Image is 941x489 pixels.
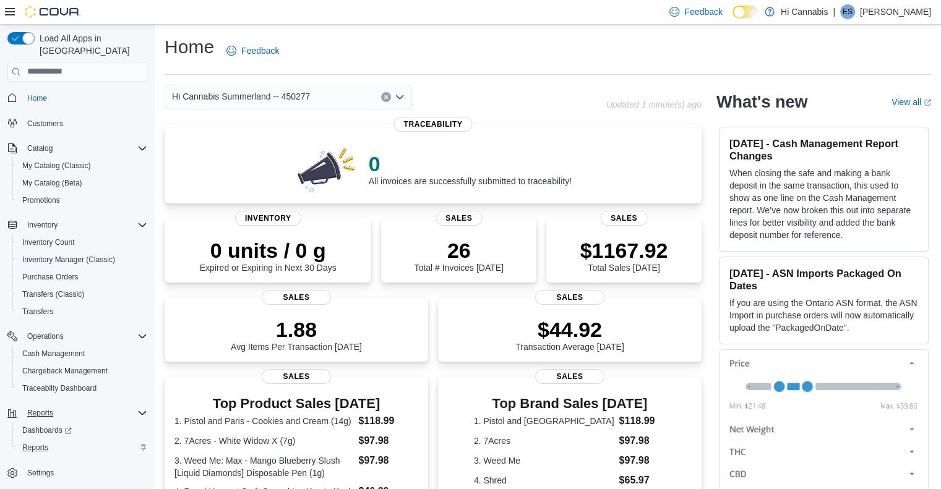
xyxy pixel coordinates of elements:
[27,220,58,230] span: Inventory
[27,93,47,103] span: Home
[716,92,807,112] h2: What's new
[12,251,152,268] button: Inventory Manager (Classic)
[17,176,147,190] span: My Catalog (Beta)
[22,443,48,453] span: Reports
[17,252,147,267] span: Inventory Manager (Classic)
[22,425,72,435] span: Dashboards
[165,35,214,59] h1: Home
[235,211,301,226] span: Inventory
[515,317,624,352] div: Transaction Average [DATE]
[22,141,147,156] span: Catalog
[17,440,53,455] a: Reports
[17,381,101,396] a: Traceabilty Dashboard
[17,235,80,250] a: Inventory Count
[840,4,855,19] div: Emma Selsky
[22,383,97,393] span: Traceabilty Dashboard
[358,433,418,448] dd: $97.98
[474,474,614,487] dt: 4. Shred
[17,423,147,438] span: Dashboards
[172,89,310,104] span: Hi Cannabis Summerland -- 450277
[12,192,152,209] button: Promotions
[12,174,152,192] button: My Catalog (Beta)
[17,270,84,284] a: Purchase Orders
[601,211,647,226] span: Sales
[2,89,152,107] button: Home
[892,97,931,107] a: View allExternal link
[17,158,96,173] a: My Catalog (Classic)
[17,304,58,319] a: Transfers
[619,473,666,488] dd: $65.97
[580,238,668,273] div: Total Sales [DATE]
[17,235,147,250] span: Inventory Count
[27,119,63,129] span: Customers
[474,454,614,467] dt: 3. Weed Me
[17,423,77,438] a: Dashboards
[619,433,666,448] dd: $97.98
[17,270,147,284] span: Purchase Orders
[22,178,82,188] span: My Catalog (Beta)
[27,331,64,341] span: Operations
[17,364,147,378] span: Chargeback Management
[22,465,147,480] span: Settings
[22,406,58,420] button: Reports
[12,303,152,320] button: Transfers
[174,454,353,479] dt: 3. Weed Me: Max - Mango Blueberry Slush [Liquid Diamonds] Disposable Pen (1g)
[860,4,931,19] p: [PERSON_NAME]
[619,414,666,428] dd: $118.99
[12,422,152,439] a: Dashboards
[843,4,853,19] span: ES
[22,406,147,420] span: Reports
[2,140,152,157] button: Catalog
[729,167,918,241] p: When closing the safe and making a bank deposit in the same transaction, this used to show as one...
[2,114,152,132] button: Customers
[381,92,391,102] button: Clear input
[22,289,84,299] span: Transfers (Classic)
[22,329,147,344] span: Operations
[22,116,68,131] a: Customers
[22,91,52,106] a: Home
[241,45,279,57] span: Feedback
[22,349,85,359] span: Cash Management
[474,435,614,447] dt: 2. 7Acres
[729,267,918,292] h3: [DATE] - ASN Imports Packaged On Dates
[729,137,918,162] h3: [DATE] - Cash Management Report Changes
[684,6,722,18] span: Feedback
[733,6,758,19] input: Dark Mode
[395,92,405,102] button: Open list of options
[924,99,931,106] svg: External link
[231,317,362,352] div: Avg Items Per Transaction [DATE]
[729,297,918,334] p: If you are using the Ontario ASN format, the ASN Import in purchase orders will now automatically...
[12,362,152,380] button: Chargeback Management
[474,396,666,411] h3: Top Brand Sales [DATE]
[535,369,604,384] span: Sales
[22,218,62,232] button: Inventory
[17,440,147,455] span: Reports
[12,345,152,362] button: Cash Management
[358,414,418,428] dd: $118.99
[17,193,147,208] span: Promotions
[833,4,835,19] p: |
[2,404,152,422] button: Reports
[12,157,152,174] button: My Catalog (Classic)
[17,381,147,396] span: Traceabilty Dashboard
[369,151,572,176] p: 0
[781,4,828,19] p: Hi Cannabis
[414,238,503,273] div: Total # Invoices [DATE]
[12,380,152,397] button: Traceabilty Dashboard
[17,287,89,302] a: Transfers (Classic)
[17,364,113,378] a: Chargeback Management
[22,366,108,376] span: Chargeback Management
[22,141,58,156] button: Catalog
[17,252,120,267] a: Inventory Manager (Classic)
[22,255,115,265] span: Inventory Manager (Classic)
[22,90,147,106] span: Home
[22,329,69,344] button: Operations
[25,6,80,18] img: Cova
[22,237,75,247] span: Inventory Count
[221,38,284,63] a: Feedback
[22,466,59,480] a: Settings
[619,453,666,468] dd: $97.98
[17,304,147,319] span: Transfers
[515,317,624,342] p: $44.92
